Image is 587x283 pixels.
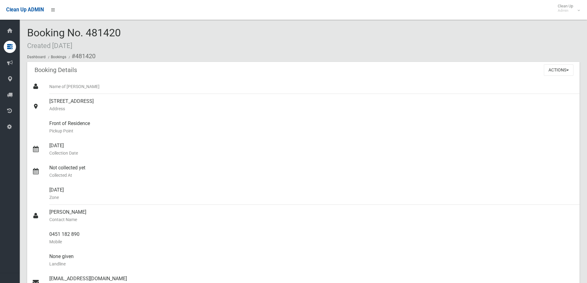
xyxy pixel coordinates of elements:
small: Admin [558,8,573,13]
span: Clean Up ADMIN [6,7,44,13]
a: Dashboard [27,55,46,59]
small: Collection Date [49,149,575,157]
li: #481420 [67,51,96,62]
small: Address [49,105,575,112]
header: Booking Details [27,64,84,76]
div: [DATE] [49,183,575,205]
div: None given [49,249,575,271]
small: Collected At [49,172,575,179]
div: Front of Residence [49,116,575,138]
div: [DATE] [49,138,575,160]
small: Landline [49,260,575,268]
div: [STREET_ADDRESS] [49,94,575,116]
a: Bookings [51,55,66,59]
div: [PERSON_NAME] [49,205,575,227]
div: 0451 182 890 [49,227,575,249]
span: Booking No. 481420 [27,26,121,51]
div: Not collected yet [49,160,575,183]
small: Contact Name [49,216,575,223]
small: Zone [49,194,575,201]
small: Created [DATE] [27,42,72,50]
button: Actions [544,64,573,76]
small: Pickup Point [49,127,575,135]
span: Clean Up [555,4,579,13]
small: Mobile [49,238,575,245]
small: Name of [PERSON_NAME] [49,83,575,90]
